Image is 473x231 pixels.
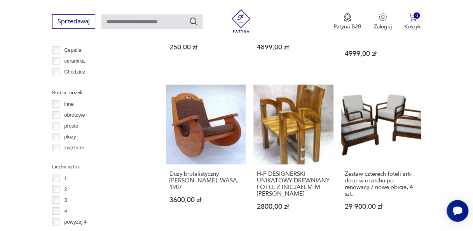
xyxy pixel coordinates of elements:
button: Patyna B2B [333,13,361,30]
p: Ćmielów [64,79,84,87]
a: Ikona medaluPatyna B2B [333,13,361,30]
img: Ikona medalu [344,13,351,22]
iframe: Smartsupp widget button [447,200,468,222]
img: Patyna - sklep z meblami i dekoracjami vintage [229,9,253,33]
p: 2 [64,185,67,194]
p: 3 [64,196,67,205]
button: Sprzedawaj [52,14,95,29]
p: zwężane [64,143,84,152]
a: Duży brutalistyczny fotel bujany. WASA, 1987Duży brutalistyczny [PERSON_NAME]. WASA, 19873600,00 zł [166,85,246,225]
button: 0Koszyk [404,13,421,30]
p: 29 900,00 zł [345,203,417,210]
p: Chodzież [64,68,85,76]
p: 4899,00 zł [257,44,330,51]
p: Patyna B2B [333,23,361,30]
p: obrotowe [64,111,85,119]
p: ceramika [64,57,85,65]
p: 3600,00 zł [169,197,242,203]
p: płozy [64,133,76,141]
p: inne [64,100,74,108]
img: Ikona koszyka [409,13,417,21]
p: 2800,00 zł [257,203,330,210]
div: 0 [414,12,420,19]
p: Koszyk [404,23,421,30]
a: H-P DESIGNERSKI UNIKATOWY DREWNIANY FOTEL Z INICJAŁEM M JEDYNY J.SUHADOLCH-P DESIGNERSKI UNIKATOW... [253,85,333,225]
button: Szukaj [189,17,198,26]
p: 4999,00 zł [345,51,417,57]
p: Rodzaj nóżek [52,88,147,97]
a: Sprzedawaj [52,19,95,25]
p: 250,00 zł [169,44,242,51]
p: Cepelia [64,46,81,54]
button: Zaloguj [374,13,392,30]
h3: Zestaw czterech foteli art-deco w orzechu po renowacji / nowe obicie, 4 szt. [345,171,417,197]
a: Zestaw czterech foteli art-deco w orzechu po renowacji / nowe obicie, 4 szt.Zestaw czterech fotel... [341,85,421,225]
p: proste [64,122,78,130]
p: Liczba sztuk [52,163,147,171]
h3: Duży brutalistyczny [PERSON_NAME]. WASA, 1987 [169,171,242,191]
p: 4 [64,207,67,215]
h3: H-P DESIGNERSKI UNIKATOWY DREWNIANY FOTEL Z INICJAŁEM M [PERSON_NAME] [257,171,330,197]
p: 1 [64,174,67,183]
img: Ikonka użytkownika [379,13,387,21]
p: Zaloguj [374,23,392,30]
p: powyżej 4 [64,218,87,226]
